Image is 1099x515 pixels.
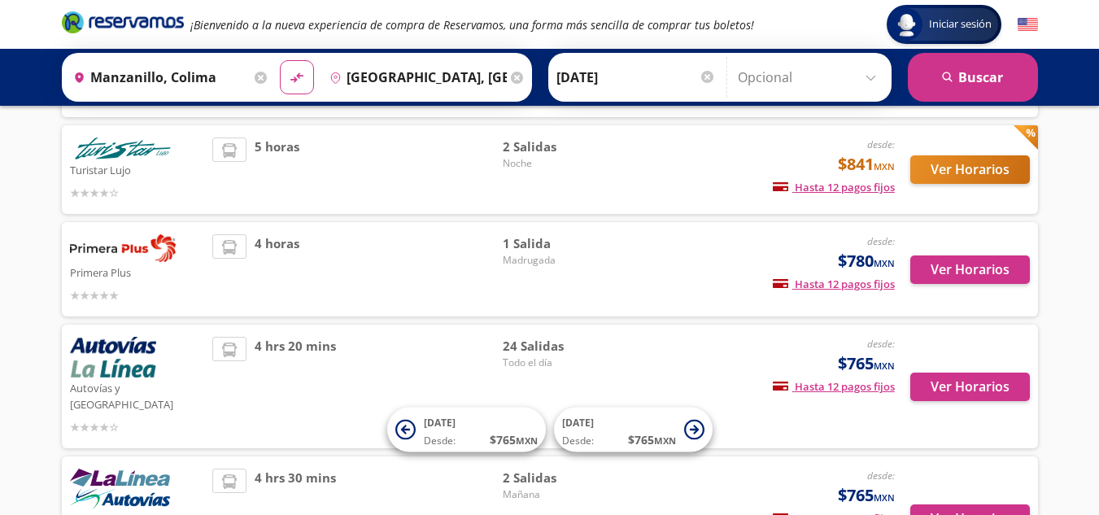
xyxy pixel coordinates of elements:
i: Brand Logo [62,10,184,34]
span: $ 765 [490,431,538,448]
em: desde: [867,469,895,482]
button: Buscar [908,53,1038,102]
span: $841 [838,152,895,177]
em: desde: [867,337,895,351]
span: $780 [838,249,895,273]
small: MXN [874,491,895,504]
small: MXN [874,257,895,269]
img: Autovías y La Línea [70,469,170,509]
em: ¡Bienvenido a la nueva experiencia de compra de Reservamos, una forma más sencilla de comprar tus... [190,17,754,33]
span: 4 hrs 20 mins [255,337,336,436]
span: $ 765 [628,431,676,448]
input: Opcional [738,57,883,98]
span: [DATE] [424,416,456,430]
small: MXN [516,434,538,447]
button: [DATE]Desde:$765MXN [387,408,546,452]
span: Mañana [503,487,617,502]
em: desde: [867,234,895,248]
em: desde: [867,137,895,151]
span: 24 Salidas [503,337,617,356]
button: Ver Horarios [910,255,1030,284]
p: Primera Plus [70,262,205,282]
button: [DATE]Desde:$765MXN [554,408,713,452]
span: Noche [503,156,617,171]
span: 2 Salidas [503,469,617,487]
img: Autovías y La Línea [70,337,156,378]
span: Hasta 12 pagos fijos [773,180,895,194]
input: Elegir Fecha [556,57,716,98]
input: Buscar Origen [67,57,251,98]
span: Madrugada [503,253,617,268]
span: 2 Salidas [503,137,617,156]
span: 5 horas [255,137,299,202]
span: [DATE] [562,416,594,430]
small: MXN [874,160,895,172]
span: Iniciar sesión [922,16,998,33]
button: English [1018,15,1038,35]
span: Desde: [424,434,456,448]
p: Turistar Lujo [70,159,205,179]
span: Todo el día [503,356,617,370]
button: Ver Horarios [910,373,1030,401]
span: 4 horas [255,234,299,304]
img: Turistar Lujo [70,137,176,159]
small: MXN [654,434,676,447]
span: Hasta 12 pagos fijos [773,379,895,394]
small: MXN [874,360,895,372]
img: Primera Plus [70,234,176,262]
a: Brand Logo [62,10,184,39]
span: $765 [838,351,895,376]
span: Hasta 12 pagos fijos [773,277,895,291]
button: Ver Horarios [910,155,1030,184]
span: $765 [838,483,895,508]
span: Desde: [562,434,594,448]
input: Buscar Destino [323,57,507,98]
span: 1 Salida [503,234,617,253]
p: Autovías y [GEOGRAPHIC_DATA] [70,378,205,412]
